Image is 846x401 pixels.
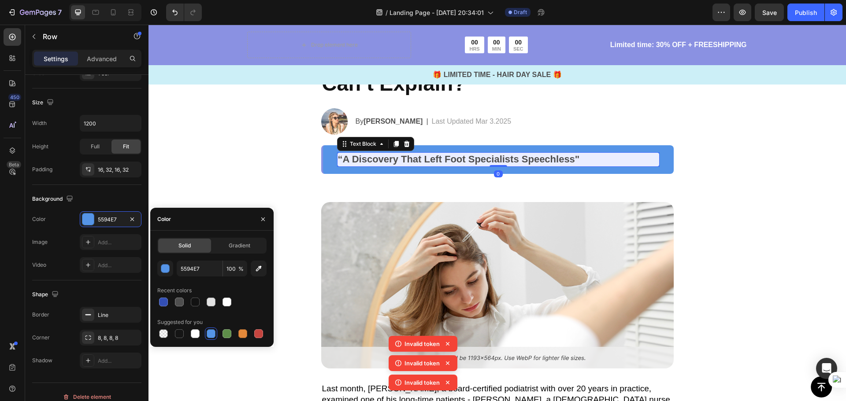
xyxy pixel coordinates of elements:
button: 7 [4,4,66,21]
div: Video [32,261,46,269]
div: 5594E7 [98,216,123,224]
span: Full [91,143,100,151]
div: Rich Text Editor. Editing area: main [189,128,511,142]
div: Background [32,193,75,205]
div: Recent colors [157,287,192,294]
div: Size [32,97,56,109]
div: Beta [7,161,21,168]
img: gempages_559228028513682413-4d780c9b-be1c-4812-b92c-f24eacbb2028.png [173,177,525,344]
p: By [207,92,275,102]
p: Invalid token [404,359,440,368]
span: Save [762,9,777,16]
p: | [278,92,279,102]
div: Publish [795,8,817,17]
p: 7 [58,7,62,18]
div: Image [32,238,48,246]
span: Draft [514,8,527,16]
span: Gradient [229,242,250,250]
strong: [PERSON_NAME] [215,93,274,100]
div: Line [98,311,139,319]
div: Suggested for you [157,318,203,326]
div: 8, 8, 8, 8 [98,334,139,342]
div: Text Block [200,115,230,123]
p: Settings [44,54,68,63]
div: Add... [98,261,139,269]
p: Invalid token [404,339,440,348]
input: Auto [80,115,141,131]
button: Save [755,4,784,21]
span: Solid [178,242,191,250]
div: Width [32,119,47,127]
div: Add... [98,357,139,365]
span: / [386,8,388,17]
div: Padding [32,166,52,173]
div: 0 [345,146,354,153]
div: Color [157,215,171,223]
p: Invalid token [404,378,440,387]
div: Undo/Redo [166,4,202,21]
div: Shadow [32,357,52,364]
div: Height [32,143,48,151]
input: Eg: FFFFFF [177,261,223,276]
img: gempages_559228028513682413-9f4909aa-1c4a-47b6-98ff-10d1df9cdbb6.png [173,84,199,110]
span: % [238,265,244,273]
span: Landing Page - [DATE] 20:34:01 [390,8,484,17]
div: 450 [8,94,21,101]
div: Shape [32,289,60,301]
button: Publish [787,4,824,21]
div: Color [32,215,46,223]
div: 16, 32, 16, 32 [98,166,139,174]
div: Corner [32,334,50,342]
iframe: To enrich screen reader interactions, please activate Accessibility in Grammarly extension settings [148,25,846,401]
p: Advanced [87,54,117,63]
p: “A Discovery That Left Foot Specialists Speechless" [189,129,510,141]
span: Fit [123,143,129,151]
div: Open Intercom Messenger [816,358,837,379]
p: Last Updated Mar 3.2025 [283,92,363,102]
div: Add... [98,239,139,246]
p: Row [43,31,118,42]
div: Border [32,311,49,319]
